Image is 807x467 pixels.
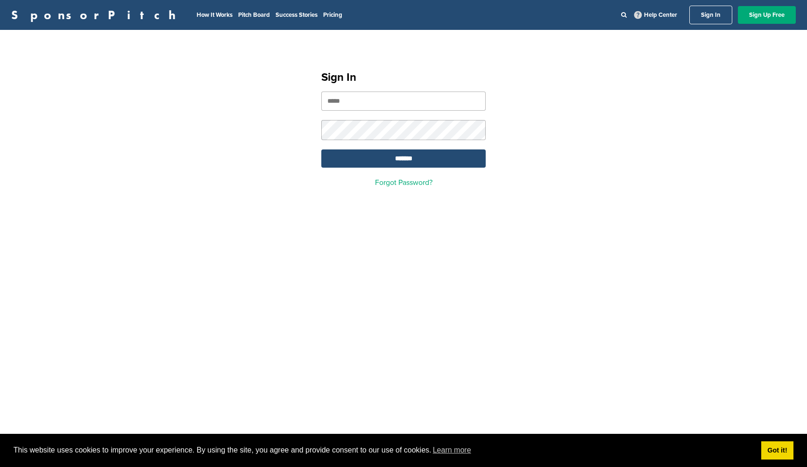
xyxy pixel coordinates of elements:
[14,443,754,457] span: This website uses cookies to improve your experience. By using the site, you agree and provide co...
[738,6,796,24] a: Sign Up Free
[761,441,793,460] a: dismiss cookie message
[632,9,679,21] a: Help Center
[197,11,233,19] a: How It Works
[11,9,182,21] a: SponsorPitch
[689,6,732,24] a: Sign In
[375,178,432,187] a: Forgot Password?
[432,443,473,457] a: learn more about cookies
[323,11,342,19] a: Pricing
[238,11,270,19] a: Pitch Board
[321,69,486,86] h1: Sign In
[276,11,318,19] a: Success Stories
